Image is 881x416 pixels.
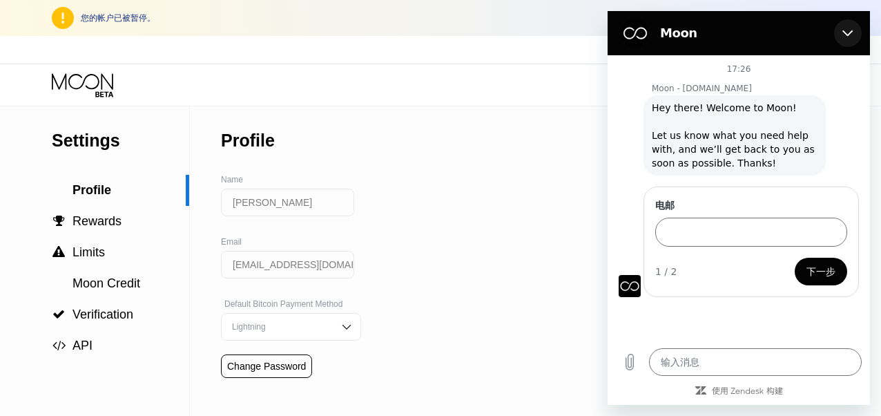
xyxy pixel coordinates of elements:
div: Change Password [221,354,312,378]
span:  [53,215,65,227]
trans: 您的帐户已被暂停。 [81,13,155,23]
div: Default Bitcoin Payment Method [221,299,361,309]
div: Email [221,237,361,247]
iframe: 消息传送窗口 [608,11,870,405]
div: Profile [221,131,275,151]
span: Rewards [72,214,122,228]
span:  [52,246,65,258]
span:  [52,339,66,352]
div: Settings [52,131,189,151]
div:  [52,246,66,258]
div:  [52,215,66,227]
span: Profile [72,183,111,197]
span: Moon Credit [72,276,140,290]
div: Name [221,175,361,185]
span: API [72,339,93,352]
span: Limits [72,245,105,259]
div:  [52,308,66,321]
div: Change Password [227,361,306,372]
div: Lightning [229,322,333,332]
span:  [52,308,65,321]
span: Verification [72,308,133,321]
